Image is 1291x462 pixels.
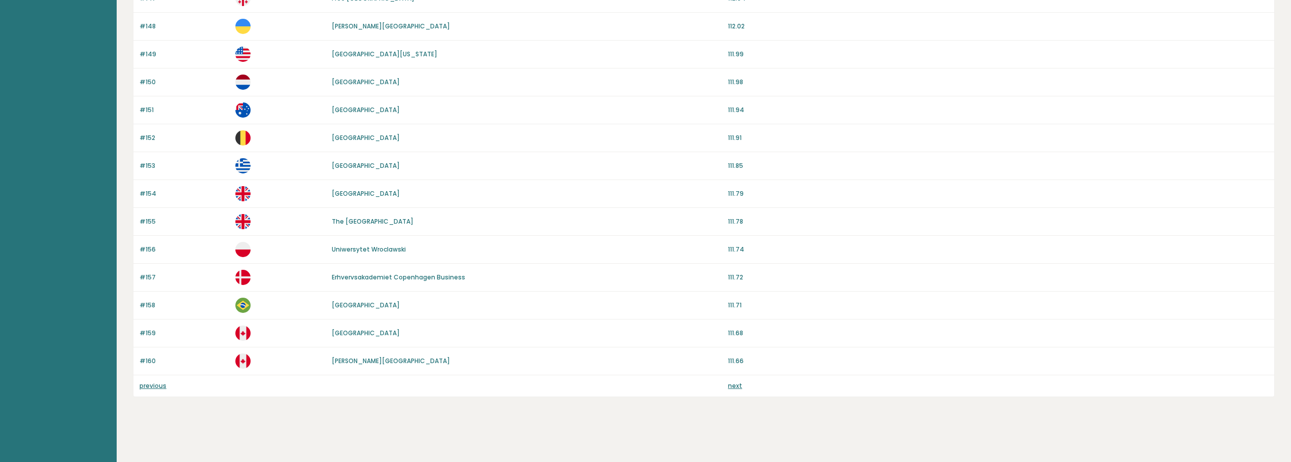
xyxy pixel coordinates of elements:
[235,214,251,229] img: gb.svg
[139,245,229,254] p: #156
[728,301,1268,310] p: 111.71
[728,329,1268,338] p: 111.68
[728,161,1268,170] p: 111.85
[139,357,229,366] p: #160
[139,273,229,282] p: #157
[139,189,229,198] p: #154
[139,78,229,87] p: #150
[332,301,400,309] a: [GEOGRAPHIC_DATA]
[332,273,465,281] a: Erhvervsakademiet Copenhagen Business
[139,133,229,143] p: #152
[235,242,251,257] img: pl.svg
[235,298,251,313] img: br.svg
[235,186,251,201] img: gb.svg
[332,78,400,86] a: [GEOGRAPHIC_DATA]
[139,301,229,310] p: #158
[728,381,742,390] a: next
[235,270,251,285] img: dk.svg
[332,245,406,254] a: Uniwersytet Wroclawski
[139,22,229,31] p: #148
[139,217,229,226] p: #155
[332,189,400,198] a: [GEOGRAPHIC_DATA]
[728,22,1268,31] p: 112.02
[332,329,400,337] a: [GEOGRAPHIC_DATA]
[332,133,400,142] a: [GEOGRAPHIC_DATA]
[139,329,229,338] p: #159
[332,217,413,226] a: The [GEOGRAPHIC_DATA]
[728,189,1268,198] p: 111.79
[728,245,1268,254] p: 111.74
[235,19,251,34] img: ua.svg
[139,105,229,115] p: #151
[332,161,400,170] a: [GEOGRAPHIC_DATA]
[728,105,1268,115] p: 111.94
[235,102,251,118] img: au.svg
[235,130,251,146] img: be.svg
[235,326,251,341] img: ca.svg
[235,75,251,90] img: nl.svg
[235,47,251,62] img: us.svg
[728,273,1268,282] p: 111.72
[728,78,1268,87] p: 111.98
[728,357,1268,366] p: 111.66
[728,50,1268,59] p: 111.99
[139,50,229,59] p: #149
[235,158,251,173] img: gr.svg
[332,50,437,58] a: [GEOGRAPHIC_DATA][US_STATE]
[728,217,1268,226] p: 111.78
[139,161,229,170] p: #153
[332,357,450,365] a: [PERSON_NAME][GEOGRAPHIC_DATA]
[332,105,400,114] a: [GEOGRAPHIC_DATA]
[332,22,450,30] a: [PERSON_NAME][GEOGRAPHIC_DATA]
[235,353,251,369] img: ca.svg
[728,133,1268,143] p: 111.91
[139,381,166,390] a: previous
